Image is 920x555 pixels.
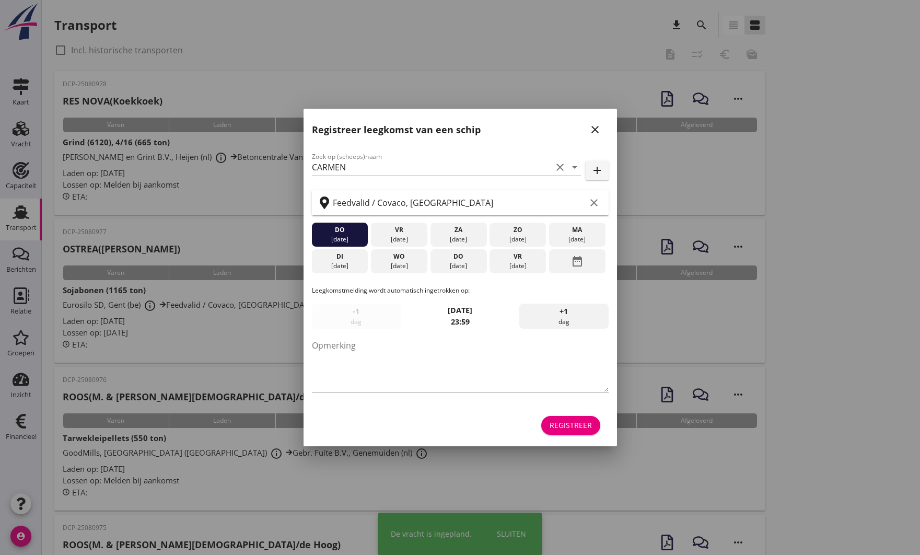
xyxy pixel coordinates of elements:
div: do [433,252,484,261]
div: [DATE] [492,235,543,244]
i: date_range [571,252,584,271]
div: [DATE] [492,261,543,271]
i: arrow_drop_down [568,161,581,174]
div: [DATE] [314,235,365,244]
i: add [591,164,603,177]
div: Registreer [550,420,592,431]
div: vr [374,225,425,235]
div: dag [312,304,401,329]
textarea: Opmerking [312,337,609,392]
div: [DATE] [314,261,365,271]
span: -1 [353,306,359,317]
div: ma [552,225,603,235]
div: zo [492,225,543,235]
div: vr [492,252,543,261]
div: di [314,252,365,261]
div: [DATE] [374,261,425,271]
i: clear [588,196,600,209]
input: Zoek op terminal of plaats [333,194,586,211]
div: za [433,225,484,235]
input: Zoek op (scheeps)naam [312,159,552,176]
h2: Registreer leegkomst van een schip [312,123,481,137]
div: [DATE] [433,235,484,244]
div: [DATE] [433,261,484,271]
strong: [DATE] [448,305,472,315]
strong: 23:59 [451,317,470,327]
p: Leegkomstmelding wordt automatisch ingetrokken op: [312,286,609,295]
div: [DATE] [552,235,603,244]
div: wo [374,252,425,261]
button: Registreer [541,416,600,435]
div: do [314,225,365,235]
i: clear [554,161,566,174]
div: dag [519,304,608,329]
div: [DATE] [374,235,425,244]
i: close [589,123,601,136]
span: +1 [560,306,568,317]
